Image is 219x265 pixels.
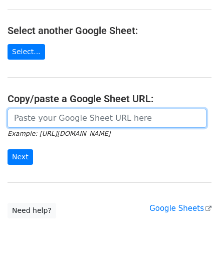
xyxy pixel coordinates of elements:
[8,25,211,37] h4: Select another Google Sheet:
[8,44,45,60] a: Select...
[169,217,219,265] iframe: Chat Widget
[149,204,211,213] a: Google Sheets
[8,149,33,165] input: Next
[8,93,211,105] h4: Copy/paste a Google Sheet URL:
[8,130,110,137] small: Example: [URL][DOMAIN_NAME]
[8,109,206,128] input: Paste your Google Sheet URL here
[8,203,56,218] a: Need help?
